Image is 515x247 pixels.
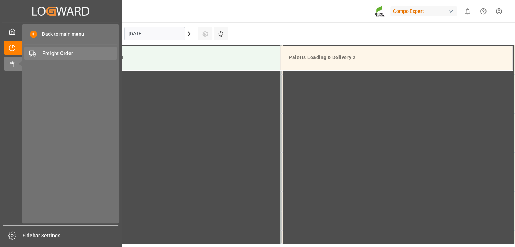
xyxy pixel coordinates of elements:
div: Paletts Loading & Delivery 1 [54,51,275,64]
img: Screenshot%202023-09-29%20at%2010.02.21.png_1712312052.png [374,5,385,17]
span: Back to main menu [37,31,84,38]
button: show 0 new notifications [460,3,475,19]
div: Paletts Loading & Delivery 2 [286,51,506,64]
div: Compo Expert [390,6,457,16]
button: Compo Expert [390,5,460,18]
button: Help Center [475,3,491,19]
a: My Cockpit [4,25,118,38]
a: Freight Order [24,47,117,60]
input: DD.MM.YYYY [124,27,185,40]
a: Timeslot Management [4,41,118,54]
span: Sidebar Settings [23,232,119,239]
span: Freight Order [42,50,117,57]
